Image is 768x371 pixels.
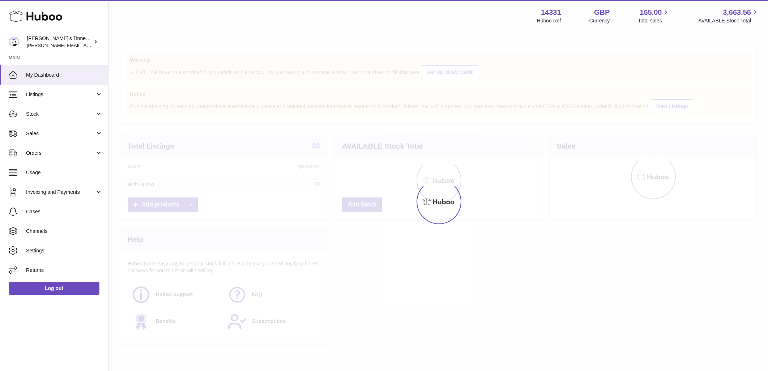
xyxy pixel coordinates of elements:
div: [PERSON_NAME]'s Tinned Fish Ltd [27,35,92,49]
span: 165.00 [640,8,662,17]
span: Cases [26,208,103,215]
strong: 14331 [541,8,561,17]
span: 3,663.56 [723,8,751,17]
span: Channels [26,228,103,235]
div: Huboo Ref [537,17,561,24]
span: Orders [26,150,95,157]
img: peter.colbert@hubbo.com [9,37,20,47]
span: Returns [26,267,103,274]
span: Settings [26,247,103,254]
a: 165.00 Total sales [638,8,670,24]
span: Listings [26,91,95,98]
span: My Dashboard [26,72,103,78]
span: Stock [26,111,95,118]
a: Log out [9,282,99,295]
span: Total sales [638,17,670,24]
strong: GBP [594,8,610,17]
span: AVAILABLE Stock Total [698,17,759,24]
a: 3,663.56 AVAILABLE Stock Total [698,8,759,24]
span: Usage [26,169,103,176]
span: [PERSON_NAME][EMAIL_ADDRESS][PERSON_NAME][DOMAIN_NAME] [27,42,184,48]
div: Currency [589,17,610,24]
span: Sales [26,130,95,137]
span: Invoicing and Payments [26,189,95,196]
